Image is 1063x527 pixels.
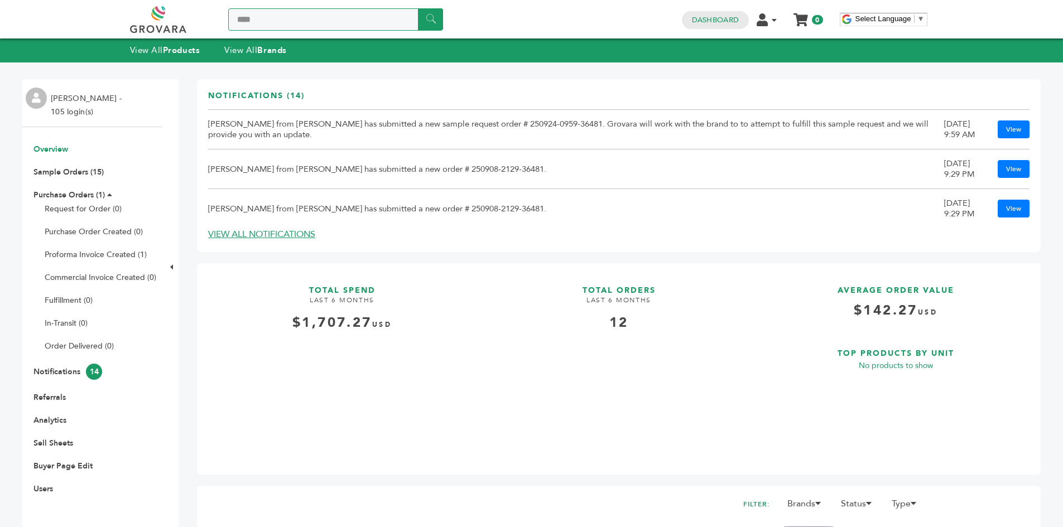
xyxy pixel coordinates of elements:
li: Type [886,497,929,516]
h3: Notifications (14) [208,90,305,110]
div: [DATE] 9:29 PM [944,158,987,180]
a: Analytics [33,415,66,426]
strong: Products [163,45,200,56]
td: [PERSON_NAME] from [PERSON_NAME] has submitted a new sample request order # 250924-0959-36481. Gr... [208,110,944,149]
span: Select Language [855,14,911,23]
a: Notifications14 [33,366,102,377]
a: AVERAGE ORDER VALUE $142.27USD [762,274,1030,328]
a: Referrals [33,392,66,403]
a: Commercial Invoice Created (0) [45,272,156,283]
a: Order Delivered (0) [45,341,114,351]
span: 14 [86,364,102,380]
h4: LAST 6 MONTHS [208,296,476,313]
a: Request for Order (0) [45,204,122,214]
span: 0 [812,15,822,25]
span: USD [372,320,392,329]
a: TOP PRODUCTS BY UNIT No products to show [762,337,1030,455]
p: No products to show [762,359,1030,373]
td: [PERSON_NAME] from [PERSON_NAME] has submitted a new order # 250908-2129-36481. [208,189,944,229]
a: In-Transit (0) [45,318,88,328]
li: [PERSON_NAME] - 105 login(s) [51,92,124,119]
a: VIEW ALL NOTIFICATIONS [208,228,315,240]
a: View [998,160,1030,178]
a: Purchase Order Created (0) [45,226,143,237]
a: Overview [33,144,68,154]
h2: FILTER: [743,497,770,512]
h3: TOTAL SPEND [208,274,476,296]
a: Sell Sheets [33,438,73,448]
strong: Brands [257,45,286,56]
h3: TOTAL ORDERS [485,274,753,296]
div: [DATE] 9:59 AM [944,119,987,140]
a: TOTAL ORDERS LAST 6 MONTHS 12 [485,274,753,455]
img: profile.png [26,88,47,109]
a: View [998,120,1030,138]
a: Select Language​ [855,14,925,23]
li: Brands [782,497,833,516]
a: Proforma Invoice Created (1) [45,249,147,260]
div: [DATE] 9:29 PM [944,198,987,219]
a: Buyer Page Edit [33,461,93,471]
a: Fulfillment (0) [45,295,93,306]
div: 12 [485,313,753,332]
h4: $142.27 [762,301,1030,328]
h3: AVERAGE ORDER VALUE [762,274,1030,296]
span: USD [918,308,937,317]
a: Users [33,484,53,494]
a: Sample Orders (15) [33,167,104,177]
a: View AllProducts [130,45,200,56]
a: TOTAL SPEND LAST 6 MONTHS $1,707.27USD [208,274,476,455]
h4: LAST 6 MONTHS [485,296,753,313]
span: ▼ [917,14,925,23]
a: Purchase Orders (1) [33,190,105,200]
a: Dashboard [692,15,739,25]
a: View [998,200,1030,217]
td: [PERSON_NAME] from [PERSON_NAME] has submitted a new order # 250908-2129-36481. [208,149,944,189]
li: Status [835,497,884,516]
input: Search a product or brand... [228,8,443,31]
div: $1,707.27 [208,313,476,332]
a: My Cart [794,10,807,22]
h3: TOP PRODUCTS BY UNIT [762,337,1030,359]
a: View AllBrands [224,45,287,56]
